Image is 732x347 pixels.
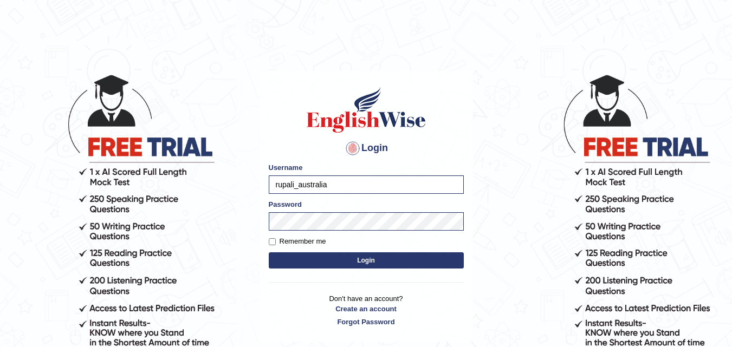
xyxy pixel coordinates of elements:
[269,140,464,157] h4: Login
[269,304,464,314] a: Create an account
[269,236,326,247] label: Remember me
[269,252,464,269] button: Login
[269,162,303,173] label: Username
[269,317,464,327] a: Forgot Password
[269,199,302,209] label: Password
[269,238,276,245] input: Remember me
[305,86,428,134] img: Logo of English Wise sign in for intelligent practice with AI
[269,293,464,327] p: Don't have an account?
